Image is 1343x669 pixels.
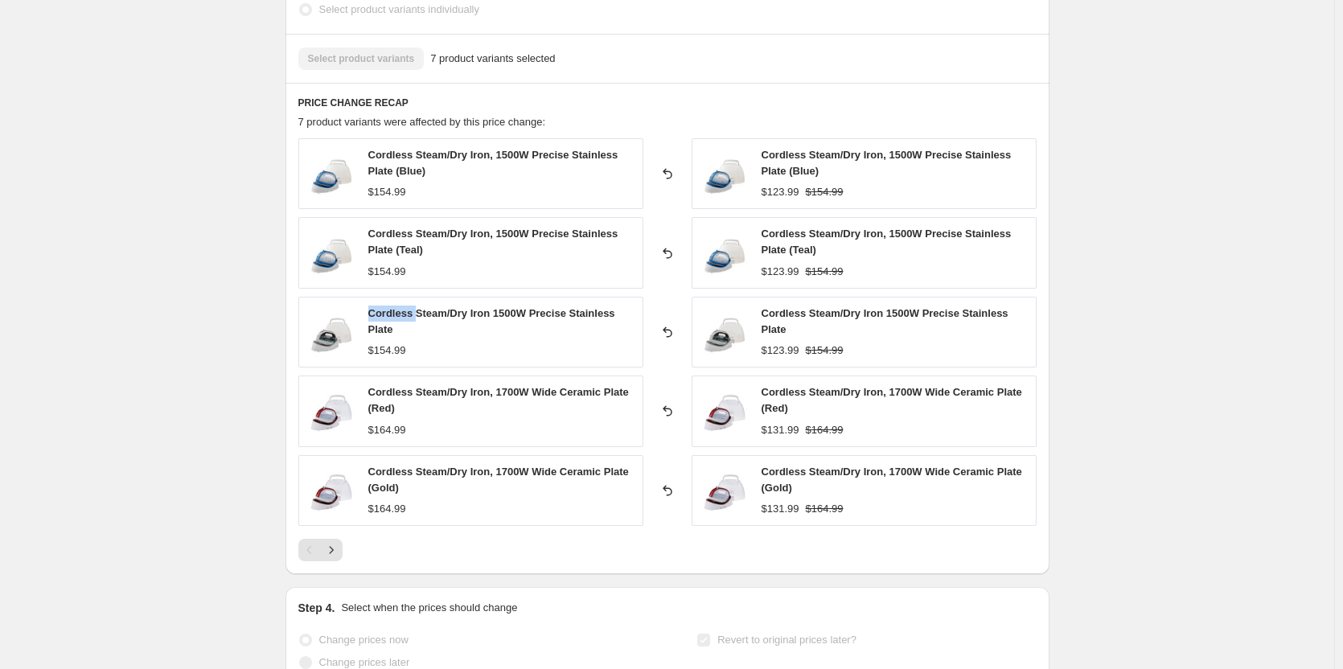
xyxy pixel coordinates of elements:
span: Cordless Steam/Dry Iron, 1500W Precise Stainless Plate (Blue) [762,149,1012,177]
img: 24-0254_NI-QL2000R_NonTextCarousels_00__Shopify_main__2048x2048_ca76d3ad-977e-4a2f-9b89-3a34378de... [307,387,355,435]
img: 23-0091_IRN_shopPana_maincarousel_2048x2048_NI-QL1000A_80x.jpg [700,229,749,277]
img: 23-0091_IRN_shopPana_maincarousel_2048x2048_NI-QL1000A_80x.jpg [700,150,749,198]
span: Revert to original prices later? [717,634,856,646]
strike: $154.99 [806,343,844,359]
strike: $164.99 [806,501,844,517]
img: 23-0091_IRN_shopPana_maincarousel_2048x2048_NI-QL1100L_80x.jpg [700,308,749,356]
h2: Step 4. [298,600,335,616]
img: 23-0091_IRN_shopPana_maincarousel_2048x2048_NI-QL1000A_80x.jpg [307,150,355,198]
div: $131.99 [762,501,799,517]
div: $154.99 [368,343,406,359]
span: Cordless Steam/Dry Iron, 1500W Precise Stainless Plate (Teal) [762,228,1012,256]
img: 24-0254_NI-QL2000R_NonTextCarousels_00__Shopify_main__2048x2048_ca76d3ad-977e-4a2f-9b89-3a34378de... [700,466,749,515]
p: Select when the prices should change [341,600,517,616]
div: $164.99 [368,501,406,517]
button: Next [320,539,343,561]
div: $164.99 [368,422,406,438]
strike: $154.99 [806,184,844,200]
div: $123.99 [762,264,799,280]
div: $131.99 [762,422,799,438]
h6: PRICE CHANGE RECAP [298,96,1037,109]
nav: Pagination [298,539,343,561]
span: Cordless Steam/Dry Iron, 1700W Wide Ceramic Plate (Gold) [762,466,1022,494]
span: Cordless Steam/Dry Iron, 1500W Precise Stainless Plate (Blue) [368,149,618,177]
div: $154.99 [368,264,406,280]
span: Cordless Steam/Dry Iron, 1700W Wide Ceramic Plate (Red) [368,386,629,414]
img: 23-0091_IRN_shopPana_maincarousel_2048x2048_NI-QL1100L_80x.jpg [307,308,355,356]
span: 7 product variants were affected by this price change: [298,116,546,128]
div: $123.99 [762,343,799,359]
span: Change prices now [319,634,409,646]
span: 7 product variants selected [430,51,555,67]
span: Select product variants individually [319,3,479,15]
div: $154.99 [368,184,406,200]
img: 23-0091_IRN_shopPana_maincarousel_2048x2048_NI-QL1000A_80x.jpg [307,229,355,277]
img: 24-0254_NI-QL2000R_NonTextCarousels_00__Shopify_main__2048x2048_ca76d3ad-977e-4a2f-9b89-3a34378de... [700,387,749,435]
strike: $164.99 [806,422,844,438]
span: Cordless Steam/Dry Iron, 1700W Wide Ceramic Plate (Red) [762,386,1022,414]
span: Cordless Steam/Dry Iron 1500W Precise Stainless Plate [368,307,615,335]
div: $123.99 [762,184,799,200]
span: Cordless Steam/Dry Iron, 1700W Wide Ceramic Plate (Gold) [368,466,629,494]
strike: $154.99 [806,264,844,280]
span: Change prices later [319,656,410,668]
span: Cordless Steam/Dry Iron, 1500W Precise Stainless Plate (Teal) [368,228,618,256]
img: 24-0254_NI-QL2000R_NonTextCarousels_00__Shopify_main__2048x2048_ca76d3ad-977e-4a2f-9b89-3a34378de... [307,466,355,515]
span: Cordless Steam/Dry Iron 1500W Precise Stainless Plate [762,307,1008,335]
